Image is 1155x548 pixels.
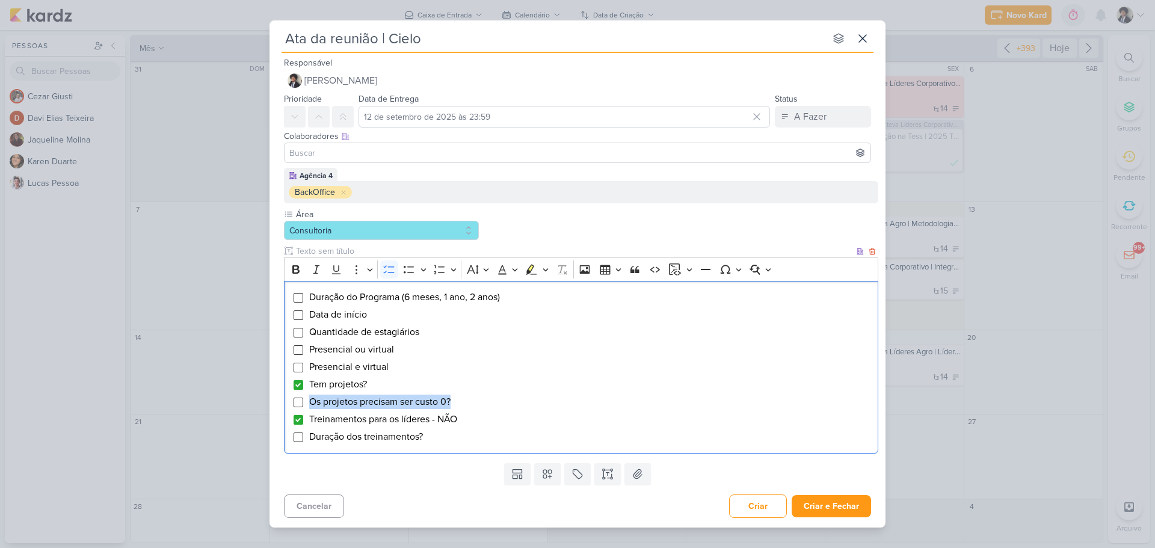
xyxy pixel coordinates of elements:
[294,245,854,257] input: Texto sem título
[775,106,871,128] button: A Fazer
[729,494,787,518] button: Criar
[309,413,457,425] span: Treinamentos para os líderes - NÃO
[794,109,827,124] div: A Fazer
[284,257,878,281] div: Editor toolbar
[295,186,335,199] div: BackOffice
[284,94,322,104] label: Prioridade
[295,208,479,221] label: Área
[775,94,798,104] label: Status
[359,94,419,104] label: Data de Entrega
[309,326,419,338] span: Quantidade de estagiários
[300,170,333,181] div: Agência 4
[284,70,871,91] button: [PERSON_NAME]
[309,291,500,303] span: Duração do Programa (6 meses, 1 ano, 2 anos)
[309,361,389,373] span: Presencial e virtual
[288,73,302,88] img: Pedro Luahn Simões
[309,343,394,356] span: Presencial ou virtual
[359,106,770,128] input: Select a date
[284,130,871,143] div: Colaboradores
[282,28,825,49] input: Kard Sem Título
[309,378,367,390] span: Tem projetos?
[287,146,868,160] input: Buscar
[309,396,451,408] span: Os projetos precisam ser custo 0?
[309,309,367,321] span: Data de início
[284,58,332,68] label: Responsável
[284,221,479,240] button: Consultoria
[284,494,344,518] button: Cancelar
[304,73,377,88] span: [PERSON_NAME]
[792,495,871,517] button: Criar e Fechar
[309,431,423,443] span: Duração dos treinamentos?
[284,281,878,454] div: Editor editing area: main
